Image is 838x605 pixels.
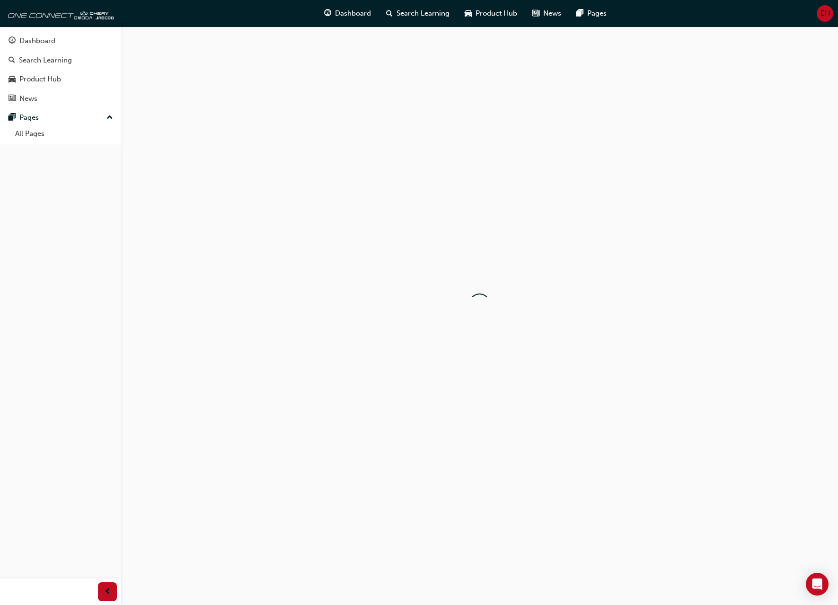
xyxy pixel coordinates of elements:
img: oneconnect [5,4,114,23]
a: search-iconSearch Learning [379,4,457,23]
div: Pages [19,112,39,123]
span: Product Hub [476,8,517,19]
a: News [4,90,117,107]
span: Dashboard [335,8,371,19]
a: pages-iconPages [569,4,614,23]
span: news-icon [532,8,539,19]
a: Product Hub [4,71,117,88]
a: All Pages [11,126,117,141]
div: Product Hub [19,74,61,85]
div: Open Intercom Messenger [806,573,829,596]
button: Pages [4,109,117,126]
span: pages-icon [9,114,16,122]
span: car-icon [465,8,472,19]
button: EH [817,5,833,22]
span: search-icon [386,8,393,19]
span: up-icon [106,112,113,124]
div: Dashboard [19,36,55,46]
div: Search Learning [19,55,72,66]
span: guage-icon [324,8,331,19]
span: search-icon [9,56,15,65]
a: Search Learning [4,52,117,69]
span: guage-icon [9,37,16,45]
a: Dashboard [4,32,117,50]
span: Search Learning [397,8,450,19]
div: News [19,93,37,104]
span: News [543,8,561,19]
a: car-iconProduct Hub [457,4,525,23]
button: DashboardSearch LearningProduct HubNews [4,30,117,109]
a: news-iconNews [525,4,569,23]
span: news-icon [9,95,16,103]
span: prev-icon [104,586,111,598]
span: car-icon [9,75,16,84]
span: EH [820,8,830,19]
a: guage-iconDashboard [317,4,379,23]
span: pages-icon [576,8,583,19]
span: Pages [587,8,607,19]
